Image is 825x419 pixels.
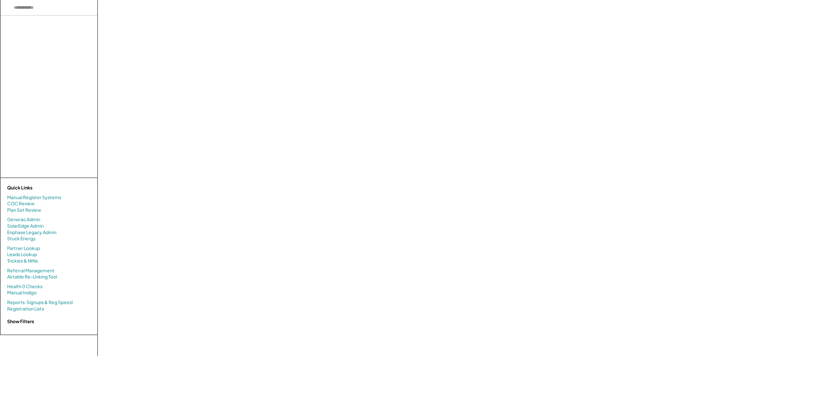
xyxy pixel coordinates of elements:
[7,267,54,274] a: Referral Management
[7,185,72,191] div: Quick Links
[7,299,73,306] a: Reports: Signups & Reg Speed
[7,289,37,296] a: Manual Indigo
[7,207,41,213] a: Plan Set Review
[7,274,57,280] a: Airtable Re-Linking Tool
[7,235,36,242] a: Stuck Energy
[7,229,56,236] a: Enphase Legacy Admin
[7,318,34,324] strong: Show Filters
[7,245,40,252] a: Partner Lookup
[7,194,61,201] a: Manual Register Systems
[7,258,38,264] a: Trickies & NINs
[7,216,40,223] a: Generac Admin
[7,223,44,229] a: SolarEdge Admin
[7,283,42,290] a: Health 0 Checks
[7,200,35,207] a: COC Review
[7,306,44,312] a: Registration Lists
[7,251,37,258] a: Leads Lookup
